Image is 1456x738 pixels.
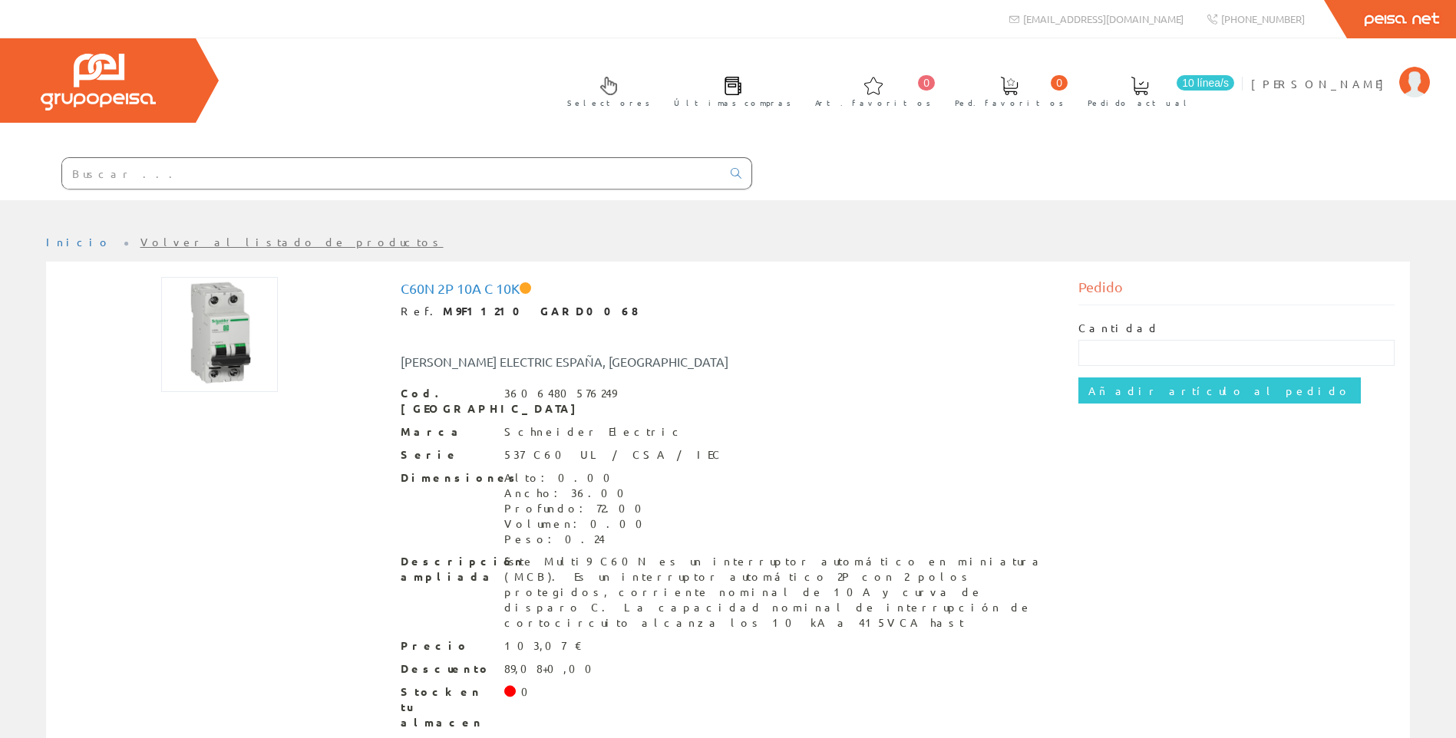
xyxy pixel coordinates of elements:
div: Volumen: 0.00 [504,516,652,532]
a: Últimas compras [659,64,799,117]
span: Serie [401,447,493,463]
span: Cod. [GEOGRAPHIC_DATA] [401,386,493,417]
a: Volver al listado de productos [140,235,444,249]
div: Este Multi9 C60N es un interruptor automático en miniatura (MCB). Es un interruptor automático 2P... [504,554,1056,631]
div: 0 [521,684,537,700]
img: Grupo Peisa [41,54,156,110]
span: Descuento [401,661,493,677]
a: [PERSON_NAME] [1251,64,1430,78]
span: 0 [918,75,935,91]
span: 10 línea/s [1177,75,1234,91]
div: 89,08+0,00 [504,661,601,677]
input: Buscar ... [62,158,721,189]
span: [EMAIL_ADDRESS][DOMAIN_NAME] [1023,12,1184,25]
div: Ancho: 36.00 [504,486,652,501]
span: Selectores [567,95,650,110]
span: Dimensiones [401,470,493,486]
div: 3606480576249 [504,386,616,401]
div: 537 C60 UL / CSA / IEC [504,447,723,463]
div: Peso: 0.24 [504,532,652,547]
span: Marca [401,424,493,440]
span: [PHONE_NUMBER] [1221,12,1305,25]
div: Schneider Electric [504,424,685,440]
span: Últimas compras [674,95,791,110]
img: Foto artículo C60N 2P 10A C 10K (151.92x150) [161,277,278,392]
div: [PERSON_NAME] ELECTRIC ESPAÑA, [GEOGRAPHIC_DATA] [389,353,784,371]
span: Ped. favoritos [955,95,1064,110]
span: 0 [1051,75,1068,91]
a: Inicio [46,235,111,249]
div: 103,07 € [504,638,583,654]
span: [PERSON_NAME] [1251,76,1392,91]
input: Añadir artículo al pedido [1078,377,1361,404]
div: Pedido [1078,277,1395,305]
h1: C60N 2P 10A C 10K [401,281,1056,296]
span: Art. favoritos [815,95,931,110]
div: Alto: 0.00 [504,470,652,486]
span: Precio [401,638,493,654]
span: Stock en tu almacen [401,684,493,730]
span: Pedido actual [1088,95,1192,110]
a: 10 línea/s Pedido actual [1072,64,1238,117]
label: Cantidad [1078,321,1160,336]
span: Descripción ampliada [401,554,493,585]
div: Ref. [401,304,1056,319]
strong: M9F11210 GARD0068 [443,304,639,318]
a: Selectores [552,64,658,117]
div: Profundo: 72.00 [504,501,652,516]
